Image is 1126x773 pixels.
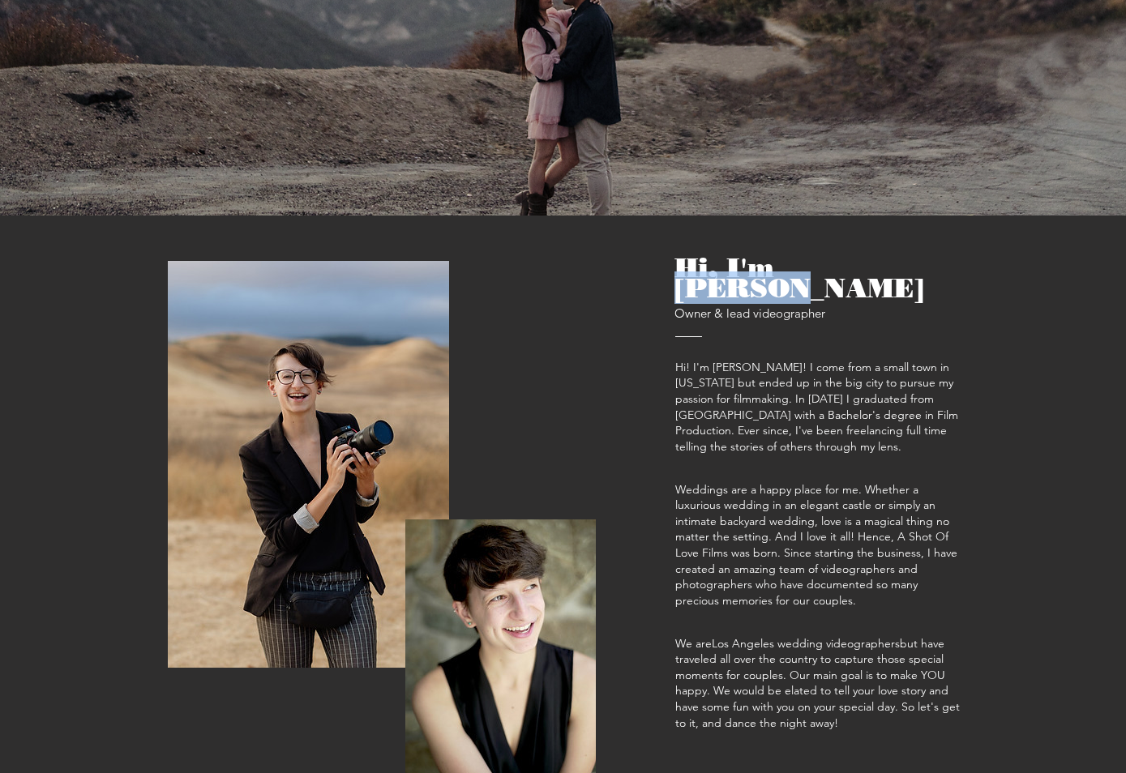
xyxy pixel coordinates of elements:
[675,482,957,608] span: Weddings are a happy place for me. Whether a luxurious wedding in an elegant castle or simply an ...
[675,360,958,454] span: Hi! I'm [PERSON_NAME]! I come from a small town in [US_STATE] but ended up in the big city to pur...
[674,251,924,304] span: Hi, I'm [PERSON_NAME]
[712,636,900,651] a: Los Angeles wedding videographers
[675,636,960,730] span: We are but have traveled all over the country to capture those special moments for couples. Our m...
[168,261,449,668] img: 2DBP2066.jpg
[674,305,825,321] span: Owner & lead videographer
